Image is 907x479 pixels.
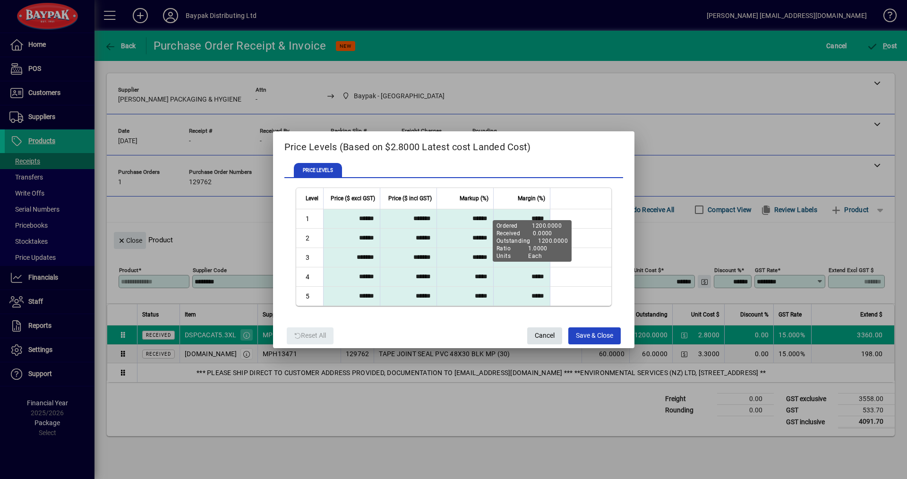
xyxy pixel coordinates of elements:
td: 5 [296,287,323,306]
button: Cancel [527,327,562,344]
span: Level [306,193,318,204]
h2: Price Levels (Based on $2.8000 Latest cost Landed Cost) [273,131,634,159]
td: 1 [296,209,323,229]
span: Margin (%) [518,193,545,204]
span: Price ($ incl GST) [388,193,432,204]
span: Markup (%) [460,193,488,204]
td: 3 [296,248,323,267]
button: Save & Close [568,327,621,344]
div: Ordered 1200.0000 Received 0.0000 Outstanding 1200.0000 Ratio 1.0000 Units Each [493,220,572,262]
span: Price ($ excl GST) [331,193,375,204]
span: PRICE LEVELS [294,163,342,178]
span: Cancel [535,328,555,343]
td: 2 [296,229,323,248]
td: 4 [296,267,323,287]
span: Save & Close [576,328,613,343]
